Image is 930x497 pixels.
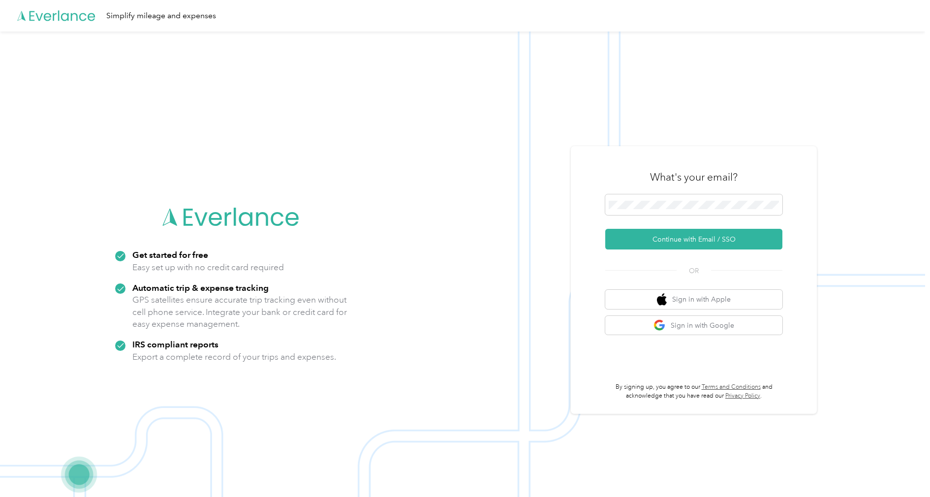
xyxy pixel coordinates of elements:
[605,290,782,309] button: apple logoSign in with Apple
[875,442,930,497] iframe: Everlance-gr Chat Button Frame
[106,10,216,22] div: Simplify mileage and expenses
[702,383,761,391] a: Terms and Conditions
[132,261,284,274] p: Easy set up with no credit card required
[650,170,738,184] h3: What's your email?
[132,294,347,330] p: GPS satellites ensure accurate trip tracking even without cell phone service. Integrate your bank...
[657,293,667,306] img: apple logo
[605,383,782,400] p: By signing up, you agree to our and acknowledge that you have read our .
[605,229,782,249] button: Continue with Email / SSO
[132,339,218,349] strong: IRS compliant reports
[605,316,782,335] button: google logoSign in with Google
[132,351,336,363] p: Export a complete record of your trips and expenses.
[725,392,760,400] a: Privacy Policy
[677,266,711,276] span: OR
[132,249,208,260] strong: Get started for free
[653,319,666,332] img: google logo
[132,282,269,293] strong: Automatic trip & expense tracking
